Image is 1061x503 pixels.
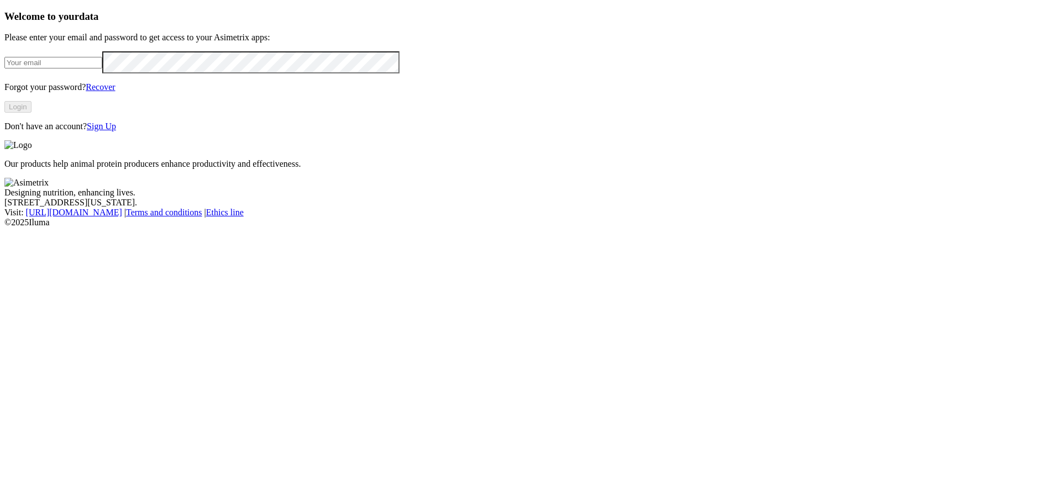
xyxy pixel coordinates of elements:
p: Forgot your password? [4,82,1057,92]
p: Don't have an account? [4,121,1057,131]
a: Recover [86,82,115,92]
a: [URL][DOMAIN_NAME] [26,208,122,217]
div: © 2025 Iluma [4,218,1057,227]
h3: Welcome to your [4,10,1057,23]
div: [STREET_ADDRESS][US_STATE]. [4,198,1057,208]
a: Sign Up [87,121,116,131]
div: Visit : | | [4,208,1057,218]
a: Ethics line [206,208,244,217]
div: Designing nutrition, enhancing lives. [4,188,1057,198]
img: Asimetrix [4,178,49,188]
button: Login [4,101,31,113]
a: Terms and conditions [126,208,202,217]
img: Logo [4,140,32,150]
input: Your email [4,57,102,68]
span: data [79,10,98,22]
p: Please enter your email and password to get access to your Asimetrix apps: [4,33,1057,43]
p: Our products help animal protein producers enhance productivity and effectiveness. [4,159,1057,169]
